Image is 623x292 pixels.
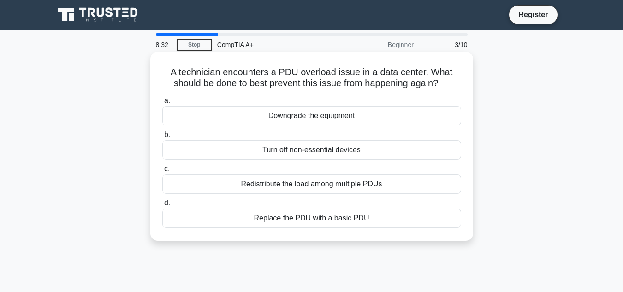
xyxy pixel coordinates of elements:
div: 8:32 [150,36,177,54]
h5: A technician encounters a PDU overload issue in a data center. What should be done to best preven... [161,66,462,89]
div: Beginner [338,36,419,54]
a: Stop [177,39,212,51]
div: Replace the PDU with a basic PDU [162,209,461,228]
span: c. [164,165,170,173]
div: Redistribute the load among multiple PDUs [162,174,461,194]
div: CompTIA A+ [212,36,338,54]
div: 3/10 [419,36,473,54]
a: Register [513,9,553,20]
span: a. [164,96,170,104]
div: Turn off non-essential devices [162,140,461,160]
span: b. [164,131,170,138]
span: d. [164,199,170,207]
div: Downgrade the equipment [162,106,461,125]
